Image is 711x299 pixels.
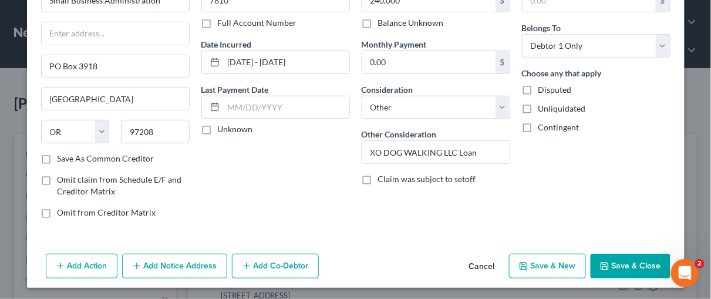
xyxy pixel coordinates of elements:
[201,83,269,96] label: Last Payment Date
[522,67,602,79] label: Choose any that apply
[122,254,227,278] button: Add Notice Address
[201,38,252,51] label: Date Incurred
[362,128,437,140] label: Other Consideration
[538,85,572,95] span: Disputed
[218,17,297,29] label: Full Account Number
[496,51,510,73] div: $
[46,254,117,278] button: Add Action
[42,88,189,110] input: Enter city...
[218,123,253,135] label: Unknown
[42,55,189,78] input: Apt, Suite, etc...
[224,51,349,73] input: MM/DD/YYYY
[538,122,579,132] span: Contingent
[378,174,476,184] span: Claim was subject to setoff
[232,254,319,278] button: Add Co-Debtor
[58,153,154,164] label: Save As Common Creditor
[460,255,504,278] button: Cancel
[42,22,189,45] input: Enter address...
[58,174,182,196] span: Omit claim from Schedule E/F and Creditor Matrix
[695,259,705,268] span: 2
[362,83,413,96] label: Consideration
[362,141,510,163] input: Specify...
[362,51,496,73] input: 0.00
[58,207,156,217] span: Omit from Creditor Matrix
[671,259,699,287] iframe: Intercom live chat
[538,103,586,113] span: Unliquidated
[378,17,444,29] label: Balance Unknown
[121,120,190,143] input: Enter zip...
[224,96,349,119] input: MM/DD/YYYY
[522,23,561,33] span: Belongs To
[509,254,586,278] button: Save & New
[362,38,427,51] label: Monthly Payment
[591,254,670,278] button: Save & Close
